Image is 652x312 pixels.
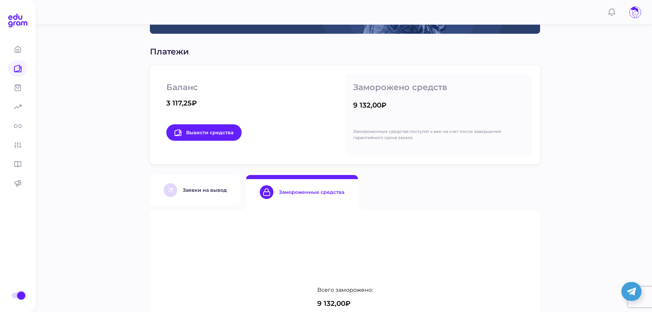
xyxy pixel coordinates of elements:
p: Баланс [166,82,337,93]
button: Замороженные средства [246,175,358,205]
div: 3 117,25₽ [166,98,197,108]
div: 9 132,00₽ [317,299,373,308]
p: Заморожено средств [353,82,524,93]
button: Заявки на вывод [150,175,241,205]
p: Всего заморожено: [317,287,373,293]
div: Заявки на вывод [183,187,227,193]
a: Вывести средства [166,124,242,141]
div: Замороженные средства [279,189,344,195]
p: Платежи [150,46,540,57]
div: 9 132,00₽ [353,100,386,110]
span: Вывести средства [175,129,233,136]
p: Замороженные средства поступят к вам на счет после завершения гарантийного срока заказа. [353,128,524,141]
